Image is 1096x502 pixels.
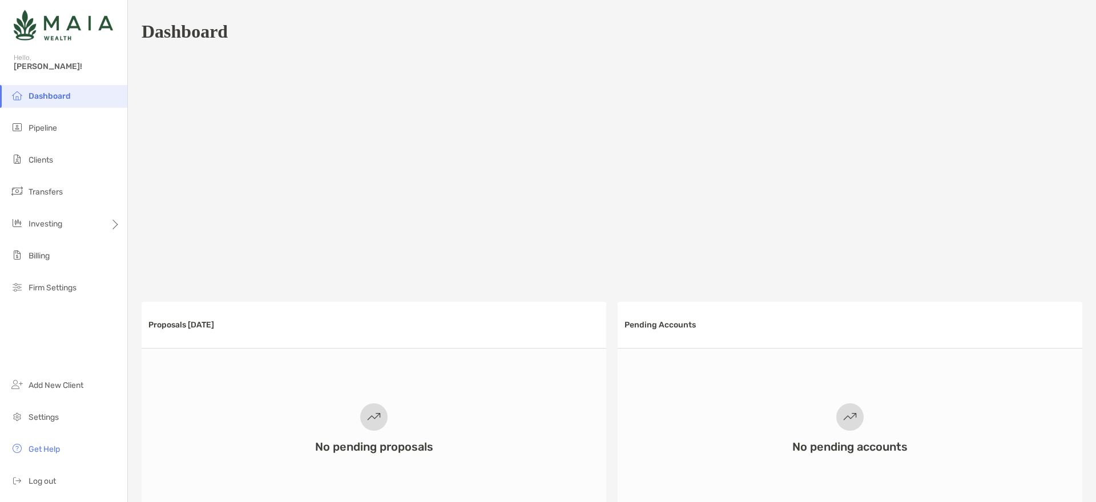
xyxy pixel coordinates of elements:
[10,216,24,230] img: investing icon
[10,378,24,391] img: add_new_client icon
[29,251,50,261] span: Billing
[10,88,24,102] img: dashboard icon
[29,283,76,293] span: Firm Settings
[10,120,24,134] img: pipeline icon
[29,187,63,197] span: Transfers
[10,442,24,455] img: get-help icon
[29,219,62,229] span: Investing
[142,21,228,42] h1: Dashboard
[10,184,24,198] img: transfers icon
[10,248,24,262] img: billing icon
[29,123,57,133] span: Pipeline
[10,280,24,294] img: firm-settings icon
[148,320,214,330] h3: Proposals [DATE]
[10,473,24,487] img: logout icon
[14,62,120,71] span: [PERSON_NAME]!
[10,410,24,423] img: settings icon
[792,440,908,454] h3: No pending accounts
[29,476,56,486] span: Log out
[29,155,53,165] span: Clients
[29,444,60,454] span: Get Help
[29,91,71,101] span: Dashboard
[29,380,83,390] span: Add New Client
[624,320,696,330] h3: Pending Accounts
[10,152,24,166] img: clients icon
[315,440,433,454] h3: No pending proposals
[29,412,59,422] span: Settings
[14,5,113,46] img: Zoe Logo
